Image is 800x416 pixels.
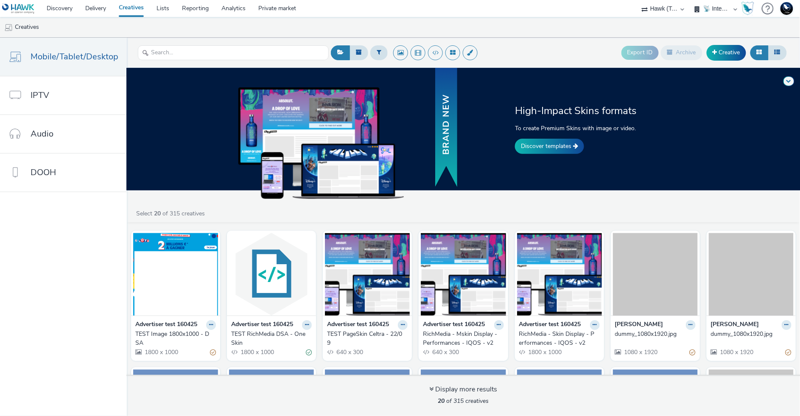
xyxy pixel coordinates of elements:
[327,330,404,347] div: TEST PageSkin Celtra - 22/09
[709,233,794,315] img: dummy_1080x1920.jpg visual
[135,320,197,330] strong: Advertiser test 160425
[238,87,404,198] img: example of skins on dekstop, tablet and mobile devices
[144,348,178,356] span: 1800 x 1000
[210,348,216,357] div: Partially valid
[741,2,754,15] img: Hawk Academy
[780,2,793,15] img: Support Hawk
[231,320,293,330] strong: Advertiser test 160425
[231,330,308,347] div: TEST RichMedia DSA - OneSkin
[327,320,389,330] strong: Advertiser test 160425
[240,348,274,356] span: 1800 x 1000
[423,320,485,330] strong: Advertiser test 160425
[519,330,596,347] div: RichMedia - Skin Display - Performances - IQOS - v2
[624,348,658,356] span: 1080 x 1920
[229,233,314,315] img: TEST RichMedia DSA - OneSkin visual
[138,45,329,60] input: Search...
[133,233,218,315] img: TEST Image 1800x1000 - DSA visual
[519,330,600,347] a: RichMedia - Skin Display - Performances - IQOS - v2
[613,233,698,315] img: dummy_1080x1920.jpg visual
[135,209,208,218] a: Select of 315 creatives
[615,330,696,338] a: dummy_1080x1920.jpg
[515,139,584,154] a: Discover templates
[615,320,663,330] strong: [PERSON_NAME]
[786,348,792,357] div: Partially valid
[306,348,312,357] div: Valid
[325,233,410,315] img: TEST PageSkin Celtra - 22/09 visual
[711,330,792,338] a: dummy_1080x1920.jpg
[515,104,679,117] h2: High-Impact Skins formats
[741,2,758,15] a: Hawk Academy
[135,330,216,347] a: TEST Image 1800x1000 - DSA
[431,348,459,356] span: 640 x 300
[528,348,562,356] span: 1800 x 1000
[615,330,692,338] div: dummy_1080x1920.jpg
[719,348,754,356] span: 1080 x 1920
[423,330,500,347] div: RichMedia - Mskin Display - Performances - IQOS - v2
[661,45,702,60] button: Archive
[515,124,679,133] p: To create Premium Skins with image or video.
[135,330,213,347] div: TEST Image 1800x1000 - DSA
[434,67,459,189] img: banner with new text
[31,89,49,101] span: IPTV
[421,233,506,315] img: RichMedia - Mskin Display - Performances - IQOS - v2 visual
[438,397,445,405] strong: 20
[711,320,759,330] strong: [PERSON_NAME]
[690,348,696,357] div: Partially valid
[31,128,53,140] span: Audio
[154,209,161,218] strong: 20
[519,320,581,330] strong: Advertiser test 160425
[768,45,787,60] button: Table
[707,45,746,60] a: Creative
[31,50,118,63] span: Mobile/Tablet/Desktop
[423,330,503,347] a: RichMedia - Mskin Display - Performances - IQOS - v2
[621,46,659,59] button: Export ID
[430,385,498,394] div: Display more results
[711,330,788,338] div: dummy_1080x1920.jpg
[2,3,35,14] img: undefined Logo
[438,397,489,405] span: of 315 creatives
[231,330,312,347] a: TEST RichMedia DSA - OneSkin
[517,233,602,315] img: RichMedia - Skin Display - Performances - IQOS - v2 visual
[31,166,56,179] span: DOOH
[336,348,363,356] span: 640 x 300
[327,330,408,347] a: TEST PageSkin Celtra - 22/09
[750,45,769,60] button: Grid
[4,23,13,32] img: mobile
